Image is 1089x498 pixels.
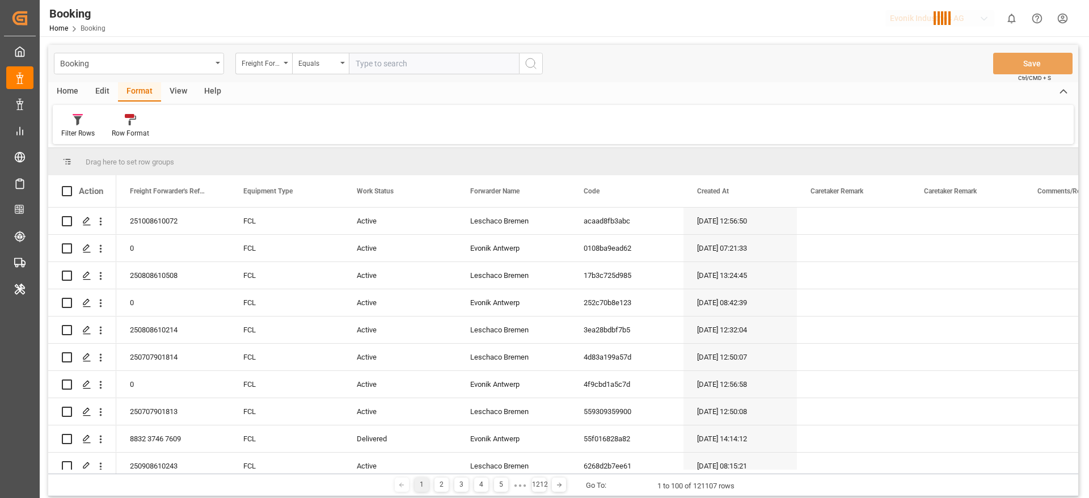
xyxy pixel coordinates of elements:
div: Leschaco Bremen [457,316,570,343]
button: Save [993,53,1073,74]
div: 3ea28bdbf7b5 [570,316,683,343]
div: Leschaco Bremen [457,453,570,479]
div: [DATE] 12:56:50 [683,208,797,234]
div: 250808610214 [116,316,230,343]
span: Code [584,187,600,195]
div: Filter Rows [61,128,95,138]
div: Press SPACE to select this row. [48,398,116,425]
div: 252c70b8e123 [570,289,683,316]
div: Press SPACE to select this row. [48,344,116,371]
div: Active [343,344,457,370]
div: [DATE] 12:50:07 [683,344,797,370]
div: 2 [434,478,449,492]
div: 4d83a199a57d [570,344,683,370]
div: 250707901813 [116,398,230,425]
button: Help Center [1024,6,1050,31]
div: 17b3c725d985 [570,262,683,289]
div: Active [343,262,457,289]
div: 3 [454,478,468,492]
div: Leschaco Bremen [457,208,570,234]
span: Equipment Type [243,187,293,195]
div: 250808610508 [116,262,230,289]
div: Active [343,453,457,479]
div: Format [118,82,161,102]
div: Press SPACE to select this row. [48,262,116,289]
a: Home [49,24,68,32]
div: 8832 3746 7609 [116,425,230,452]
button: search button [519,53,543,74]
div: Press SPACE to select this row. [48,425,116,453]
div: Active [343,289,457,316]
button: open menu [235,53,292,74]
div: FCL [230,316,343,343]
div: Go To: [586,480,606,491]
div: Leschaco Bremen [457,344,570,370]
div: 55f016828a82 [570,425,683,452]
div: Press SPACE to select this row. [48,453,116,480]
div: Evonik Antwerp [457,425,570,452]
div: Evonik Antwerp [457,371,570,398]
div: FCL [230,235,343,261]
div: Evonik Antwerp [457,289,570,316]
div: FCL [230,425,343,452]
button: open menu [54,53,224,74]
div: 6268d2b7ee61 [570,453,683,479]
div: ● ● ● [514,481,526,489]
button: Evonik Industries AG [885,7,999,29]
div: Booking [60,56,212,70]
div: [DATE] 14:14:12 [683,425,797,452]
span: Drag here to set row groups [86,158,174,166]
div: 250707901814 [116,344,230,370]
div: FCL [230,289,343,316]
div: 250908610243 [116,453,230,479]
div: 251008610072 [116,208,230,234]
div: Delivered [343,425,457,452]
div: 1 to 100 of 121107 rows [657,480,735,492]
div: Active [343,371,457,398]
div: Press SPACE to select this row. [48,235,116,262]
div: Press SPACE to select this row. [48,289,116,316]
div: Booking [49,5,105,22]
div: [DATE] 12:50:08 [683,398,797,425]
span: Ctrl/CMD + S [1018,74,1051,82]
div: Active [343,235,457,261]
span: Freight Forwarder's Reference No. [130,187,206,195]
div: Leschaco Bremen [457,262,570,289]
div: 0108ba9ead62 [570,235,683,261]
div: FCL [230,344,343,370]
div: acaad8fb3abc [570,208,683,234]
div: Row Format [112,128,149,138]
div: Press SPACE to select this row. [48,316,116,344]
div: FCL [230,371,343,398]
div: View [161,82,196,102]
div: [DATE] 13:24:45 [683,262,797,289]
div: Edit [87,82,118,102]
div: FCL [230,453,343,479]
div: 5 [494,478,508,492]
div: Freight Forwarder's Reference No. [242,56,280,69]
div: Active [343,316,457,343]
input: Type to search [349,53,519,74]
div: 4f9cbd1a5c7d [570,371,683,398]
button: open menu [292,53,349,74]
div: 4 [474,478,488,492]
div: [DATE] 08:15:21 [683,453,797,479]
span: Forwarder Name [470,187,520,195]
div: 0 [116,235,230,261]
div: [DATE] 07:21:33 [683,235,797,261]
div: [DATE] 08:42:39 [683,289,797,316]
div: 0 [116,289,230,316]
div: 0 [116,371,230,398]
div: Active [343,208,457,234]
div: FCL [230,398,343,425]
div: Equals [298,56,337,69]
div: 1212 [532,478,546,492]
div: FCL [230,262,343,289]
div: [DATE] 12:56:58 [683,371,797,398]
div: Action [79,186,103,196]
div: Active [343,398,457,425]
div: Press SPACE to select this row. [48,208,116,235]
span: Work Status [357,187,394,195]
div: 1 [415,478,429,492]
span: Created At [697,187,729,195]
